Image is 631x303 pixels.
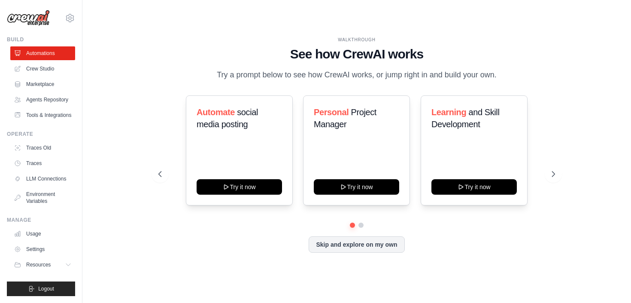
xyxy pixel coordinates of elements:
a: Usage [10,227,75,241]
button: Skip and explore on my own [309,236,404,253]
div: Manage [7,217,75,223]
a: Settings [10,242,75,256]
span: Learning [431,107,466,117]
button: Resources [10,258,75,272]
button: Logout [7,282,75,296]
span: Personal [314,107,349,117]
div: WALKTHROUGH [158,37,555,43]
a: LLM Connections [10,172,75,186]
div: Operate [7,131,75,138]
a: Environment Variables [10,187,75,208]
a: Crew Studio [10,62,75,76]
span: Logout [38,285,54,292]
button: Try it now [431,179,517,195]
p: Try a prompt below to see how CrewAI works, or jump right in and build your own. [212,69,501,81]
div: Build [7,36,75,43]
a: Marketplace [10,77,75,91]
span: and Skill Development [431,107,499,129]
img: Logo [7,10,50,26]
span: Project Manager [314,107,376,129]
h1: See how CrewAI works [158,46,555,62]
a: Automations [10,46,75,60]
span: social media posting [197,107,258,129]
a: Traces Old [10,141,75,155]
a: Agents Repository [10,93,75,107]
span: Resources [26,261,51,268]
a: Traces [10,156,75,170]
a: Tools & Integrations [10,108,75,122]
button: Try it now [197,179,282,195]
span: Automate [197,107,235,117]
button: Try it now [314,179,399,195]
